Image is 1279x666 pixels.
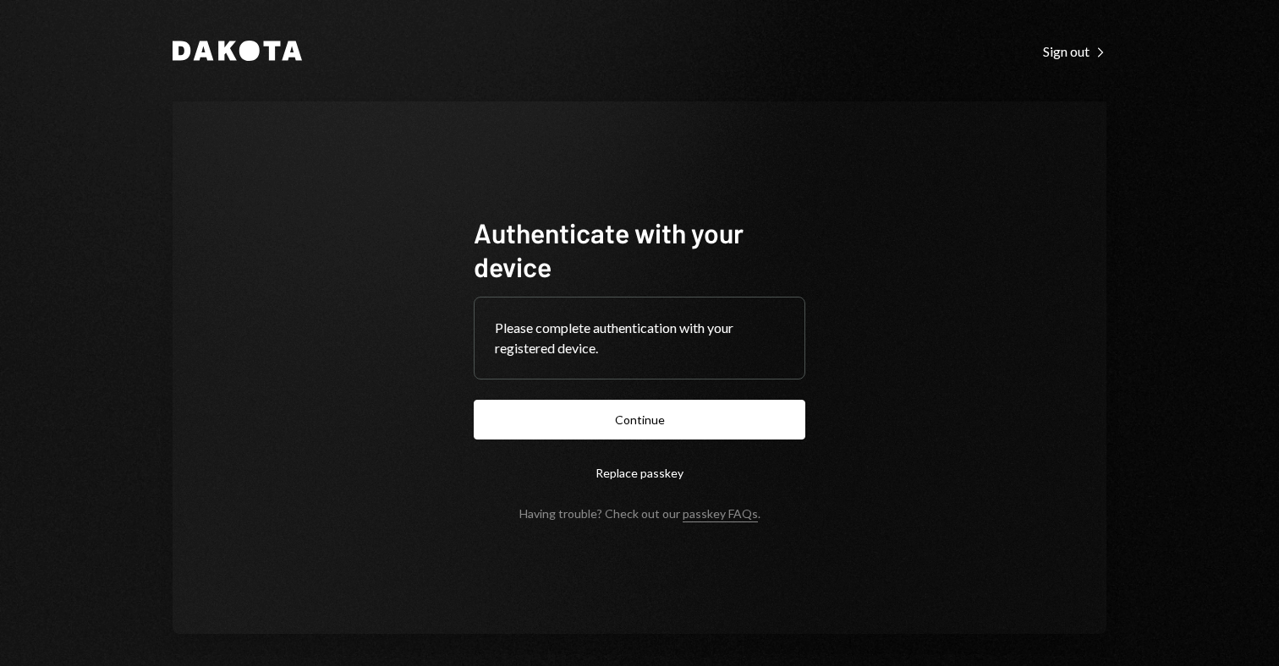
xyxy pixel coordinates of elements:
[1043,41,1106,60] a: Sign out
[1043,43,1106,60] div: Sign out
[474,216,805,283] h1: Authenticate with your device
[683,506,758,522] a: passkey FAQs
[495,318,784,358] div: Please complete authentication with your registered device.
[474,453,805,493] button: Replace passkey
[474,400,805,439] button: Continue
[519,506,760,521] div: Having trouble? Check out our .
